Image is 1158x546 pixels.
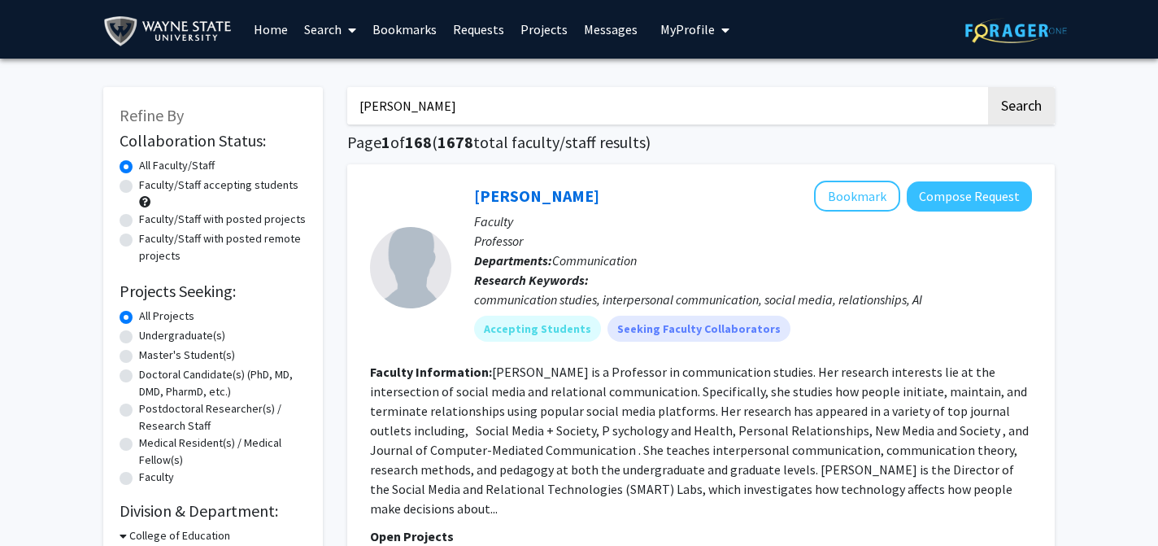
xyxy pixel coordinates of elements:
[381,132,390,152] span: 1
[576,1,646,58] a: Messages
[246,1,296,58] a: Home
[474,186,599,206] a: [PERSON_NAME]
[438,132,473,152] span: 1678
[347,87,986,124] input: Search Keywords
[347,133,1055,152] h1: Page of ( total faculty/staff results)
[139,308,194,325] label: All Projects
[405,132,432,152] span: 168
[139,347,235,364] label: Master's Student(s)
[474,290,1032,309] div: communication studies, interpersonal communication, social media, relationships, AI
[907,181,1032,212] button: Compose Request to Stephanie Tong
[139,366,307,400] label: Doctoral Candidate(s) (PhD, MD, DMD, PharmD, etc.)
[370,526,1032,546] p: Open Projects
[474,272,589,288] b: Research Keywords:
[370,364,492,380] b: Faculty Information:
[139,157,215,174] label: All Faculty/Staff
[445,1,512,58] a: Requests
[474,316,601,342] mat-chip: Accepting Students
[139,469,174,486] label: Faculty
[139,230,307,264] label: Faculty/Staff with posted remote projects
[139,177,298,194] label: Faculty/Staff accepting students
[474,212,1032,231] p: Faculty
[103,13,239,50] img: Wayne State University Logo
[988,87,1055,124] button: Search
[120,131,307,151] h2: Collaboration Status:
[12,473,69,534] iframe: Chat
[120,105,184,125] span: Refine By
[364,1,445,58] a: Bookmarks
[139,211,306,228] label: Faculty/Staff with posted projects
[139,400,307,435] label: Postdoctoral Researcher(s) / Research Staff
[814,181,900,212] button: Add Stephanie Tong to Bookmarks
[139,327,225,344] label: Undergraduate(s)
[660,21,715,37] span: My Profile
[512,1,576,58] a: Projects
[129,527,230,544] h3: College of Education
[552,252,637,269] span: Communication
[120,282,307,301] h2: Projects Seeking:
[120,501,307,521] h2: Division & Department:
[474,231,1032,251] p: Professor
[296,1,364,58] a: Search
[965,18,1067,43] img: ForagerOne Logo
[474,252,552,269] b: Departments:
[370,364,1031,517] fg-read-more: [PERSON_NAME] is a Professor in communication studies. Her research interests lie at the intersec...
[139,435,307,469] label: Medical Resident(s) / Medical Fellow(s)
[607,316,790,342] mat-chip: Seeking Faculty Collaborators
